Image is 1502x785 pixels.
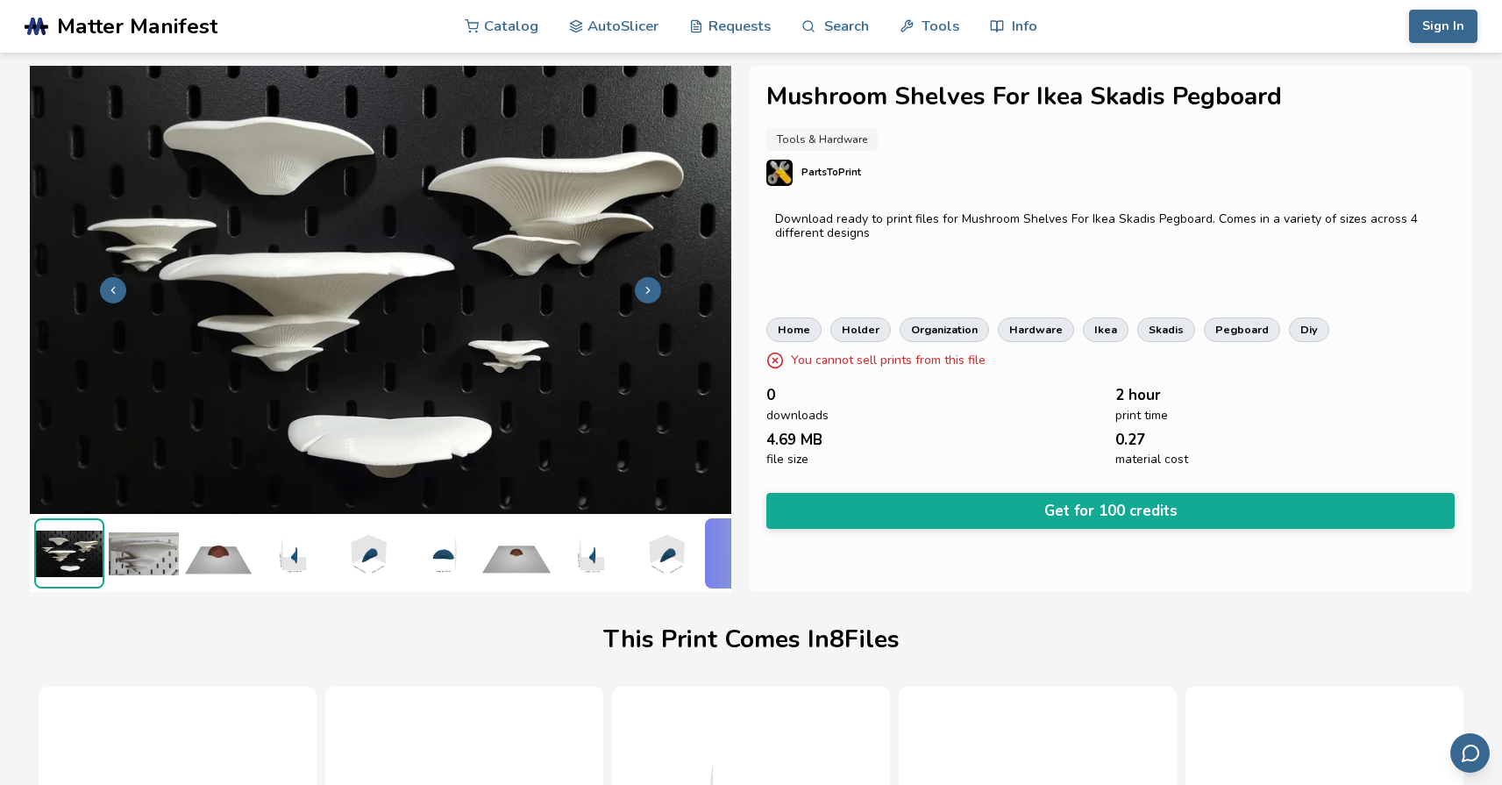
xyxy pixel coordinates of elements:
[1115,453,1188,467] span: material cost
[183,518,253,589] img: 4_Print_Preview
[900,318,989,342] a: organization
[1115,432,1145,448] span: 0.27
[766,160,793,186] img: PartsToPrint's profile
[1115,409,1168,423] span: print time
[1289,318,1329,342] a: diy
[332,518,402,589] img: 4_3D_Dimensions
[481,518,552,589] img: 3_Print_Preview
[766,160,1455,203] a: PartsToPrint's profilePartsToPrint
[766,318,822,342] a: home
[801,163,861,182] p: PartsToPrint
[1115,387,1161,403] span: 2 hour
[1137,318,1195,342] a: skadis
[766,387,775,403] span: 0
[766,83,1455,111] h1: Mushroom Shelves For Ikea Skadis Pegboard
[775,212,1446,240] p: Download ready to print files for Mushroom Shelves For Ikea Skadis Pegboard. Comes in a variety o...
[766,432,822,448] span: 4.69 MB
[791,351,986,369] p: You cannot sell prints from this file
[1083,318,1128,342] a: ikea
[1409,10,1477,43] button: Sign In
[407,518,477,589] img: 4_3D_Dimensions
[766,128,878,151] a: Tools & Hardware
[630,518,701,589] img: 3_3D_Dimensions
[766,493,1455,529] button: Get for 100 credits
[766,453,808,467] span: file size
[1450,733,1490,773] button: Send feedback via email
[766,409,829,423] span: downloads
[998,318,1074,342] a: hardware
[556,518,626,589] img: 3_3D_Dimensions
[258,518,328,589] img: 4_3D_Dimensions
[1204,318,1280,342] a: pegboard
[830,318,891,342] a: holder
[603,626,900,653] h1: This Print Comes In 8 File s
[57,14,217,39] span: Matter Manifest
